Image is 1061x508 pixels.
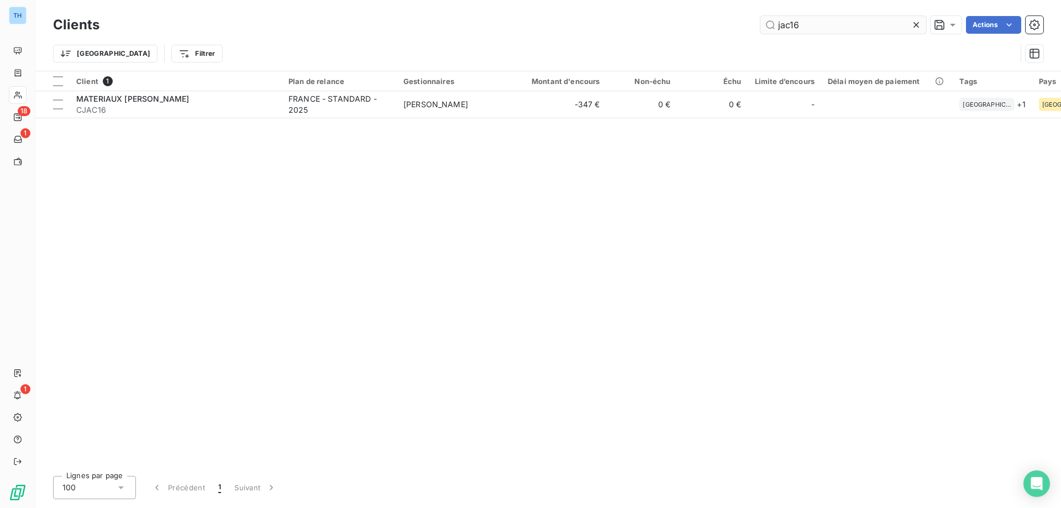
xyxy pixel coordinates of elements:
[684,77,742,86] div: Échu
[1023,470,1050,497] div: Open Intercom Messenger
[677,91,748,118] td: 0 €
[288,93,390,116] div: FRANCE - STANDARD - 2025
[103,76,113,86] span: 1
[963,101,1011,108] span: [GEOGRAPHIC_DATA]
[288,77,390,86] div: Plan de relance
[518,77,600,86] div: Montant d'encours
[62,482,76,493] span: 100
[9,484,27,501] img: Logo LeanPay
[403,99,468,109] span: [PERSON_NAME]
[607,91,677,118] td: 0 €
[959,77,1025,86] div: Tags
[218,482,221,493] span: 1
[212,476,228,499] button: 1
[20,384,30,394] span: 1
[20,128,30,138] span: 1
[755,77,815,86] div: Limite d’encours
[760,16,926,34] input: Rechercher
[171,45,222,62] button: Filtrer
[811,99,815,110] span: -
[145,476,212,499] button: Précédent
[403,77,505,86] div: Gestionnaires
[613,77,671,86] div: Non-échu
[76,104,275,116] span: CJAC16
[828,77,946,86] div: Délai moyen de paiement
[512,91,607,118] td: -347 €
[53,15,99,35] h3: Clients
[228,476,283,499] button: Suivant
[76,94,189,103] span: MATERIAUX [PERSON_NAME]
[76,77,98,86] span: Client
[9,7,27,24] div: TH
[53,45,157,62] button: [GEOGRAPHIC_DATA]
[966,16,1021,34] button: Actions
[1017,98,1025,110] span: + 1
[18,106,30,116] span: 18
